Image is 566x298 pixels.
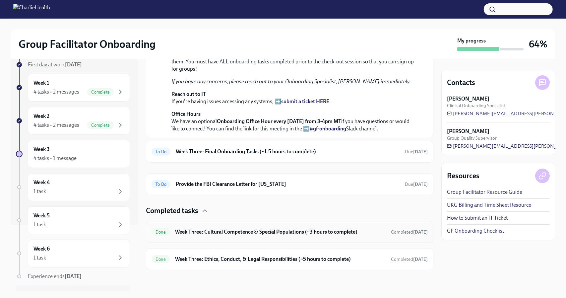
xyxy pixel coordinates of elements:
strong: Reach out to IT [171,91,206,97]
a: Group Facilitator Resource Guide [447,188,522,196]
p: If you're having issues accessing any systems, ➡️ . [171,91,417,105]
strong: [DATE] [65,61,82,68]
span: Done [152,230,170,235]
div: 4 tasks • 2 messages [33,88,79,96]
span: Done [152,257,170,262]
h4: Completed tasks [146,206,198,216]
a: To DoProvide the FBI Clearance Letter for [US_STATE]Due[DATE] [152,179,428,189]
h6: Week Three: Final Onboarding Tasks (~1.5 hours to complete) [176,148,400,155]
a: How to Submit an IT Ticket [447,214,508,222]
h6: Week Three: Cultural Competence & Special Populations (~3 hours to complete) [175,228,386,236]
a: To DoWeek Three: Final Onboarding Tasks (~1.5 hours to complete)Due[DATE] [152,146,428,157]
span: Completed [391,257,428,262]
span: September 6th, 2025 10:00 [405,149,428,155]
a: Week 24 tasks • 2 messagesComplete [16,107,130,135]
div: 1 task [33,188,46,195]
a: Week 51 task [16,206,130,234]
a: #gf-onboarding [310,125,346,132]
strong: [DATE] [413,182,428,187]
a: First day at work[DATE] [16,61,130,68]
strong: [DATE] [413,257,428,262]
span: Completed [391,229,428,235]
h2: Group Facilitator Onboarding [19,37,156,51]
h4: Contacts [447,78,475,88]
h4: Resources [447,171,479,181]
span: Complete [87,123,114,128]
div: 1 task [33,221,46,228]
div: 4 tasks • 1 message [33,155,77,162]
h6: Week 2 [33,112,49,120]
a: Week 41 task [16,173,130,201]
em: If you have any concerns, please reach out to your Onboarding Specialist, [PERSON_NAME] immediately. [171,78,410,85]
p: We have an optional if you have questions or would like to connect! You can find the link for thi... [171,111,417,132]
a: Week 34 tasks • 1 message [16,140,130,168]
span: Experience ends [28,273,82,279]
h6: Week Three: Ethics, Conduct, & Legal Responsibilities (~5 hours to complete) [175,256,386,263]
span: First day at work [28,61,82,68]
h3: 64% [529,38,547,50]
a: Week 14 tasks • 2 messagesComplete [16,74,130,102]
span: September 5th, 2025 08:57 [391,229,428,235]
span: To Do [152,182,170,187]
span: Group Quality Supervisor [447,135,497,141]
span: Complete [87,90,114,95]
span: Clinical Onboarding Specialist [447,103,505,109]
a: UKG Billing and Time Sheet Resource [447,201,531,209]
h6: Week 5 [33,212,50,219]
span: Due [405,182,428,187]
h6: Week 3 [33,146,50,153]
strong: [DATE] [413,229,428,235]
span: September 23rd, 2025 10:00 [405,181,428,187]
strong: [DATE] [413,149,428,155]
a: DoneWeek Three: Cultural Competence & Special Populations (~3 hours to complete)Completed[DATE] [152,227,428,237]
div: 4 tasks • 2 messages [33,121,79,129]
h6: Provide the FBI Clearance Letter for [US_STATE] [176,181,400,188]
a: submit a ticket HERE [281,98,329,105]
strong: Office Hours [171,111,201,117]
span: Due [405,149,428,155]
a: GF Onboarding Checklist [447,227,504,235]
span: September 5th, 2025 20:15 [391,256,428,262]
h6: Week 4 [33,179,50,186]
strong: Onboarding Office Hour every [DATE] from 3-4pm MT [217,118,341,124]
a: Week 61 task [16,240,130,267]
h6: Week 6 [33,245,50,253]
div: Completed tasks [146,206,433,216]
a: DoneWeek Three: Ethics, Conduct, & Legal Responsibilities (~5 hours to complete)Completed[DATE] [152,254,428,264]
span: To Do [152,149,170,154]
strong: [PERSON_NAME] [447,95,489,103]
div: 1 task [33,254,46,261]
strong: [DATE] [65,273,82,279]
strong: [PERSON_NAME] [447,128,489,135]
img: CharlieHealth [13,4,50,15]
strong: My progress [457,37,486,44]
h6: Week 1 [33,79,49,87]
